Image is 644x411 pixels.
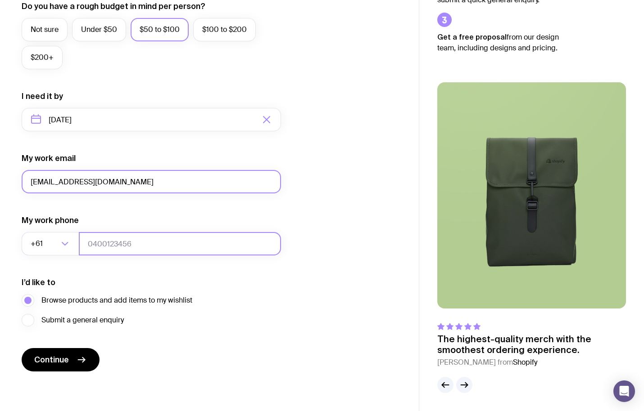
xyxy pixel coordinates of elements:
label: My work email [22,153,76,164]
input: 0400123456 [79,232,281,255]
label: Do you have a rough budget in mind per person? [22,1,205,12]
input: Search for option [45,232,59,255]
span: +61 [31,232,45,255]
strong: Get a free proposal [437,33,507,41]
label: $200+ [22,46,63,69]
label: $100 to $200 [193,18,256,41]
span: Submit a general enquiry [41,315,124,326]
label: Not sure [22,18,68,41]
label: I need it by [22,91,63,102]
cite: [PERSON_NAME] from [437,357,626,368]
p: The highest-quality merch with the smoothest ordering experience. [437,334,626,355]
label: My work phone [22,215,79,226]
label: Under $50 [72,18,126,41]
div: Open Intercom Messenger [613,380,635,402]
span: Shopify [513,357,537,367]
button: Continue [22,348,100,371]
p: from our design team, including designs and pricing. [437,31,572,54]
label: $50 to $100 [131,18,189,41]
input: Select a target date [22,108,281,131]
span: Continue [34,354,69,365]
span: Browse products and add items to my wishlist [41,295,192,306]
input: you@email.com [22,170,281,193]
label: I’d like to [22,277,55,288]
div: Search for option [22,232,79,255]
